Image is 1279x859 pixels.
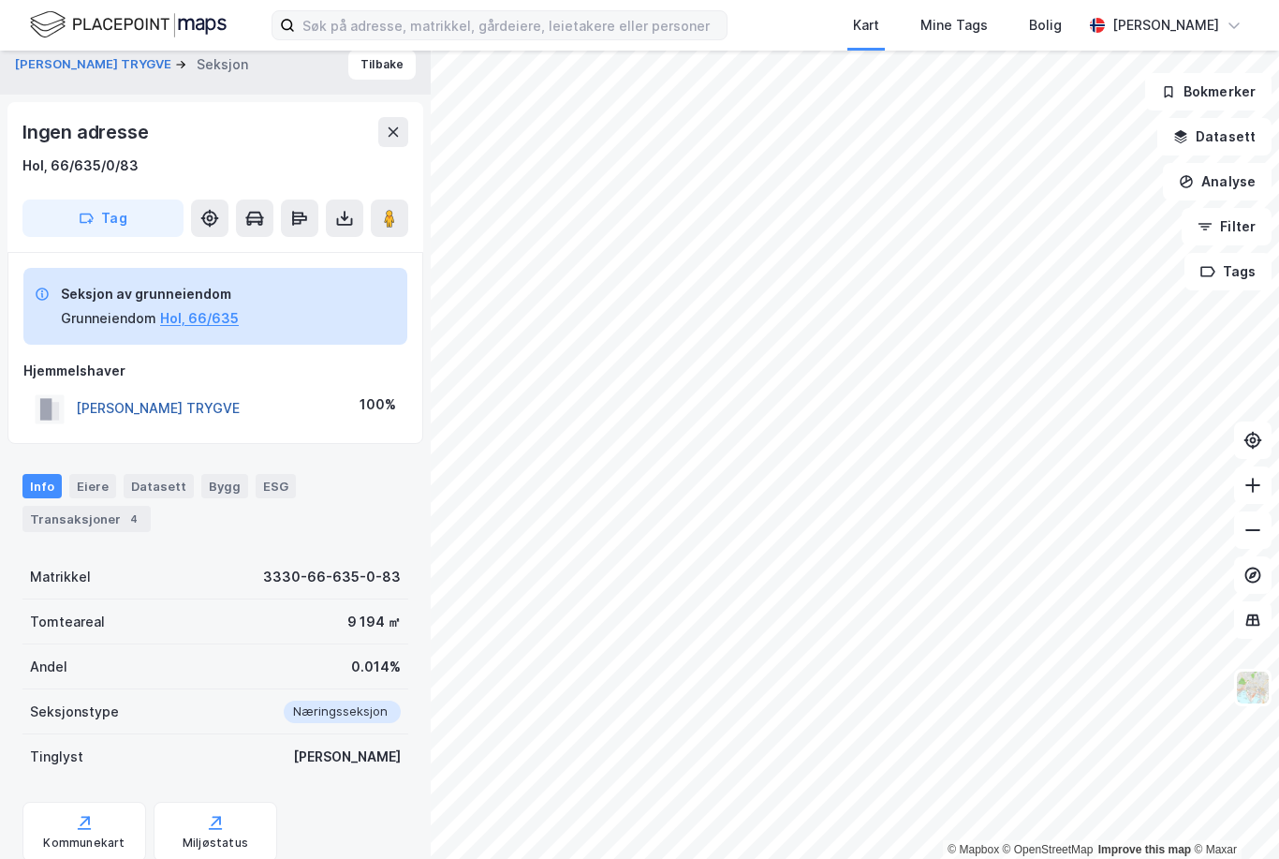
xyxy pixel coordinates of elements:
div: Tinglyst [30,746,83,768]
div: 100% [360,393,396,416]
div: Kart [853,14,879,37]
div: Transaksjoner [22,506,151,532]
div: 0.014% [351,656,401,678]
img: Z [1235,670,1271,705]
div: Hol, 66/635/0/83 [22,155,139,177]
div: Ingen adresse [22,117,152,147]
div: Mine Tags [920,14,988,37]
a: Improve this map [1098,843,1191,856]
div: ESG [256,474,296,498]
div: Andel [30,656,67,678]
div: Info [22,474,62,498]
button: Analyse [1163,163,1272,200]
img: logo.f888ab2527a4732fd821a326f86c7f29.svg [30,8,227,41]
div: Bolig [1029,14,1062,37]
div: Bygg [201,474,248,498]
div: Eiere [69,474,116,498]
button: Filter [1182,208,1272,245]
div: 3330-66-635-0-83 [263,566,401,588]
button: [PERSON_NAME] TRYGVE [15,55,175,74]
div: Hjemmelshaver [23,360,407,382]
a: Mapbox [948,843,999,856]
button: Datasett [1157,118,1272,156]
button: Tilbake [348,50,416,80]
div: Seksjonstype [30,701,119,723]
input: Søk på adresse, matrikkel, gårdeiere, leietakere eller personer [295,11,727,39]
div: Seksjon [197,53,248,76]
div: Kontrollprogram for chat [1185,769,1279,859]
div: Datasett [124,474,194,498]
div: 4 [125,510,143,528]
div: [PERSON_NAME] [1112,14,1219,37]
button: Bokmerker [1145,73,1272,111]
div: Kommunekart [43,836,125,851]
div: Seksjon av grunneiendom [61,283,239,305]
iframe: Chat Widget [1185,769,1279,859]
div: Miljøstatus [183,836,248,851]
button: Tags [1184,253,1272,290]
button: Hol, 66/635 [160,307,239,330]
button: Tag [22,200,184,237]
div: 9 194 ㎡ [347,611,401,633]
div: Matrikkel [30,566,91,588]
div: [PERSON_NAME] [293,746,401,768]
div: Tomteareal [30,611,105,633]
a: OpenStreetMap [1003,843,1094,856]
div: Grunneiendom [61,307,156,330]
